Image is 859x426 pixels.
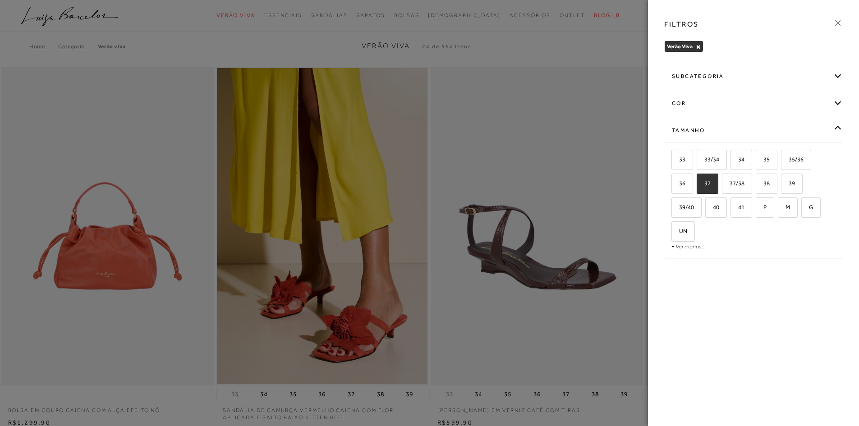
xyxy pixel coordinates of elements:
[729,204,738,213] input: 41
[696,44,701,50] button: Verão Viva Close
[754,204,763,213] input: P
[731,204,744,211] span: 41
[672,180,685,187] span: 36
[779,204,790,211] span: M
[665,64,842,88] div: subcategoria
[670,204,679,213] input: 39/40
[757,204,767,211] span: P
[721,180,730,189] input: 37/38
[782,180,795,187] span: 39
[667,43,693,50] span: Verão Viva
[670,180,679,189] input: 36
[754,180,763,189] input: 38
[754,156,763,165] input: 35
[695,180,704,189] input: 37
[695,156,704,165] input: 33/34
[731,156,744,163] span: 34
[723,180,744,187] span: 37/38
[675,243,706,250] a: Ver menos...
[698,156,719,163] span: 33/34
[802,204,813,211] span: G
[670,228,679,237] input: UN
[757,156,770,163] span: 35
[664,19,699,29] h3: FILTROS
[672,228,687,234] span: UN
[665,119,842,142] div: Tamanho
[704,204,713,213] input: 40
[698,180,711,187] span: 37
[672,156,685,163] span: 33
[780,156,789,165] input: 35/36
[780,180,789,189] input: 39
[757,180,770,187] span: 38
[706,204,719,211] span: 40
[670,156,679,165] input: 33
[800,204,809,213] input: G
[672,204,694,211] span: 39/40
[671,243,674,250] span: -
[729,156,738,165] input: 34
[776,204,786,213] input: M
[665,92,842,115] div: cor
[782,156,804,163] span: 35/36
